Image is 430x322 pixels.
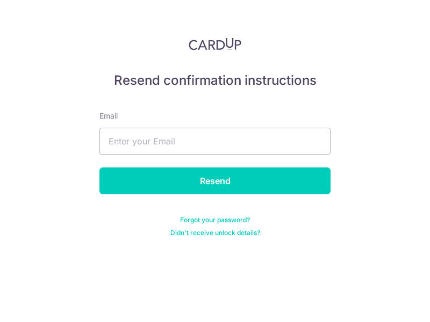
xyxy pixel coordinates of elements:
a: Forgot your password? [180,216,250,224]
label: Email [99,111,118,121]
img: CardUp Logo [189,38,241,50]
h5: Resend confirmation instructions [99,72,331,89]
a: Didn't receive unlock details? [170,229,260,237]
input: Enter your Email [99,128,331,155]
input: Resend [99,167,331,194]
